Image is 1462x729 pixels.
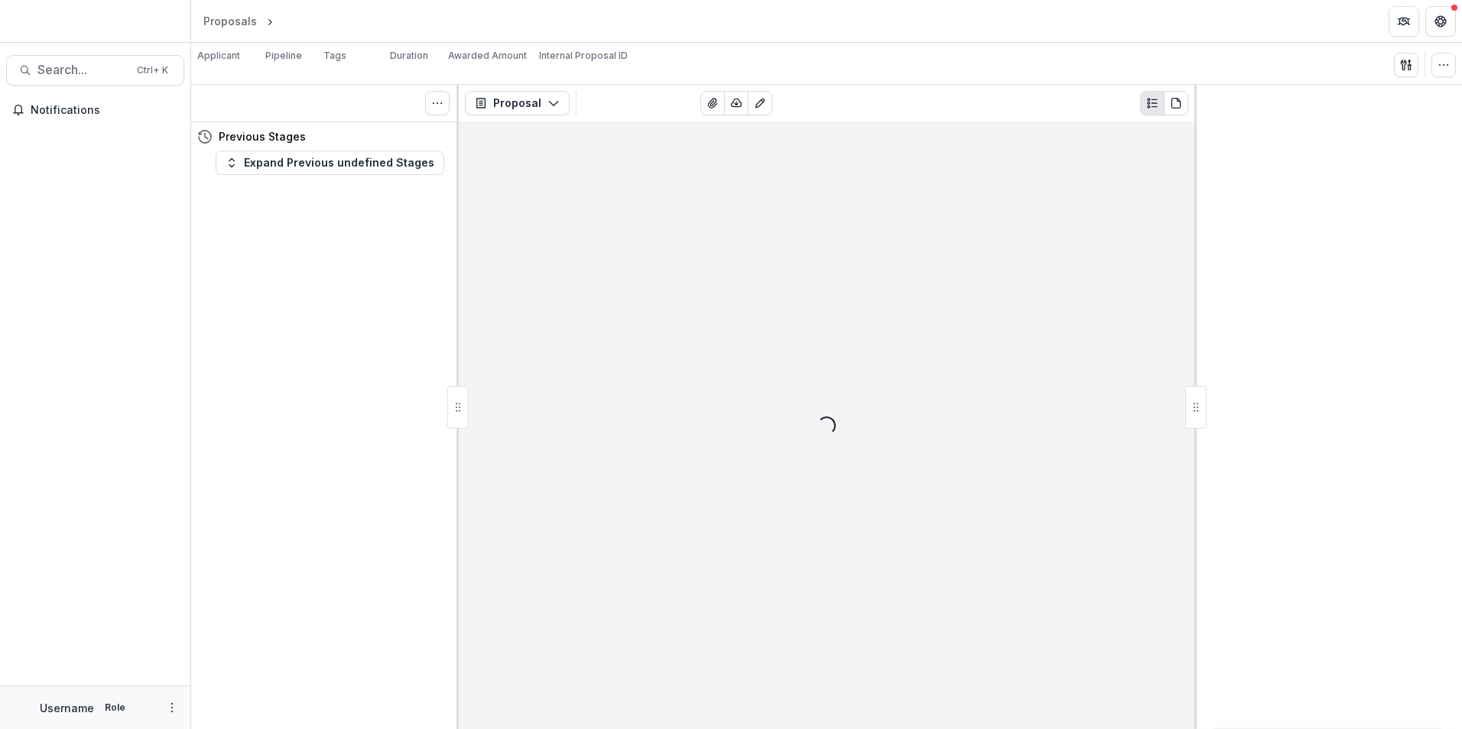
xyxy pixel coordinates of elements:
[197,10,263,32] a: Proposals
[539,49,628,63] p: Internal Proposal ID
[6,98,184,122] button: Notifications
[37,63,128,77] span: Search...
[425,91,450,115] button: Toggle View Cancelled Tasks
[216,151,444,175] button: Expand Previous undefined Stages
[197,49,240,63] p: Applicant
[1164,91,1188,115] button: PDF view
[203,13,257,29] div: Proposals
[323,49,346,63] p: Tags
[31,104,178,117] span: Notifications
[748,91,772,115] button: Edit as form
[219,128,306,144] h4: Previous Stages
[40,700,94,716] p: Username
[265,49,302,63] p: Pipeline
[134,62,171,79] div: Ctrl + K
[6,55,184,86] button: Search...
[163,698,181,717] button: More
[700,91,725,115] button: View Attached Files
[1140,91,1165,115] button: Plaintext view
[465,91,570,115] button: Proposal
[100,701,130,714] p: Role
[1389,6,1419,37] button: Partners
[197,10,342,32] nav: breadcrumb
[448,49,527,63] p: Awarded Amount
[390,49,428,63] p: Duration
[1425,6,1456,37] button: Get Help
